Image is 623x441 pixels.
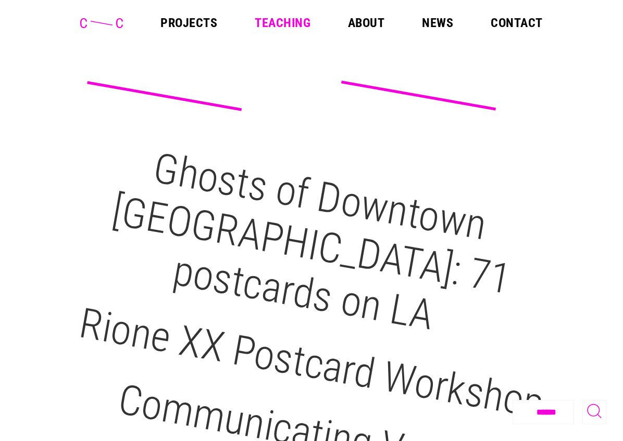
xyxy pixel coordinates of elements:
[348,17,384,29] a: About
[160,17,542,29] nav: Main Menu
[76,299,547,428] a: Rione XX Postcard Workshop
[422,17,453,29] a: News
[109,144,515,340] a: Ghosts of Downtown [GEOGRAPHIC_DATA]: 71 postcards on LA
[255,17,310,29] a: Teaching
[491,17,542,29] a: Contact
[160,17,217,29] a: Projects
[582,400,606,424] button: Toggle Search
